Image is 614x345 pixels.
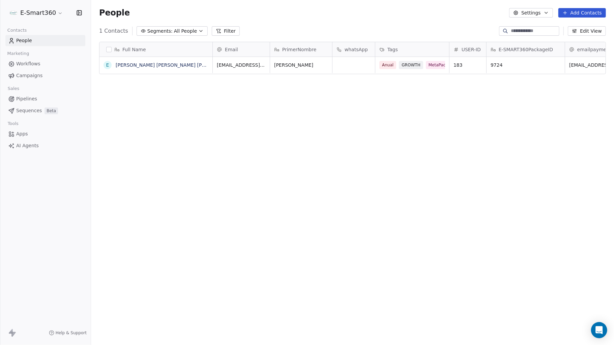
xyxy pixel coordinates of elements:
span: Tags [387,46,398,53]
img: -.png [9,9,18,17]
span: Apps [16,130,28,137]
span: Workflows [16,60,40,67]
a: [PERSON_NAME] [PERSON_NAME] [PERSON_NAME] [116,62,236,68]
span: Contacts [4,25,30,35]
a: SequencesBeta [5,105,85,116]
button: Add Contacts [558,8,606,18]
div: whatsApp [332,42,375,57]
div: Tags [375,42,449,57]
div: Email [213,42,270,57]
span: Tools [5,119,21,129]
a: Workflows [5,58,85,69]
span: whatsApp [345,46,368,53]
div: E-SMART360PackageID [487,42,565,57]
div: E [106,62,109,69]
span: 1 Contacts [99,27,128,35]
span: AI Agents [16,142,39,149]
span: GROWTH [399,61,423,69]
span: 183 [454,62,482,68]
button: Filter [212,26,240,36]
button: E-Smart360 [8,7,64,19]
div: PrimerNombre [270,42,332,57]
a: Help & Support [49,330,87,336]
span: Sales [5,84,22,94]
button: Settings [509,8,553,18]
span: [EMAIL_ADDRESS][DOMAIN_NAME] [217,62,266,68]
span: MetaPack [426,61,451,69]
span: People [99,8,130,18]
a: People [5,35,85,46]
span: E-Smart360 [20,8,56,17]
div: USER-ID [449,42,486,57]
span: Email [225,46,238,53]
span: emailpayment [577,46,611,53]
span: Marketing [4,49,32,59]
span: All People [174,28,197,35]
button: Edit View [568,26,606,36]
span: Beta [45,107,58,114]
div: grid [99,57,213,330]
span: People [16,37,32,44]
span: Pipelines [16,95,37,102]
span: [PERSON_NAME] [274,62,328,68]
span: Sequences [16,107,42,114]
span: Help & Support [56,330,87,336]
span: USER-ID [462,46,481,53]
span: E-SMART360PackageID [499,46,553,53]
a: Apps [5,128,85,139]
a: Campaigns [5,70,85,81]
div: Open Intercom Messenger [591,322,607,338]
a: Pipelines [5,93,85,104]
span: Full Name [122,46,146,53]
a: AI Agents [5,140,85,151]
span: Anual [379,61,396,69]
span: Segments: [147,28,173,35]
span: PrimerNombre [282,46,316,53]
span: Campaigns [16,72,42,79]
span: 9724 [491,62,561,68]
div: Full Name [99,42,212,57]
